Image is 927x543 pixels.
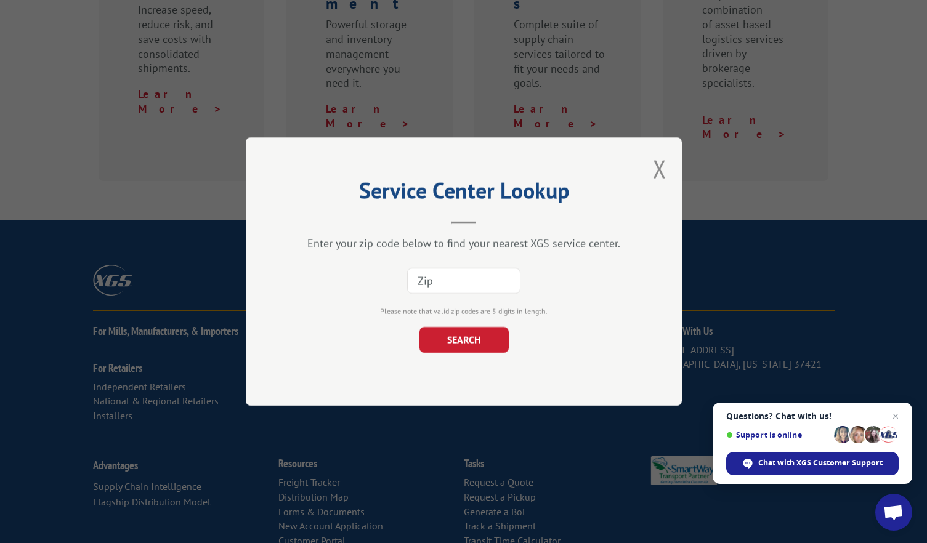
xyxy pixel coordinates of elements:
[726,411,899,421] span: Questions? Chat with us!
[307,306,620,317] div: Please note that valid zip codes are 5 digits in length.
[419,327,508,353] button: SEARCH
[875,494,912,531] a: Open chat
[726,452,899,475] span: Chat with XGS Customer Support
[307,236,620,251] div: Enter your zip code below to find your nearest XGS service center.
[653,153,666,185] button: Close modal
[307,182,620,206] h2: Service Center Lookup
[758,457,883,469] span: Chat with XGS Customer Support
[407,268,520,294] input: Zip
[726,430,830,440] span: Support is online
